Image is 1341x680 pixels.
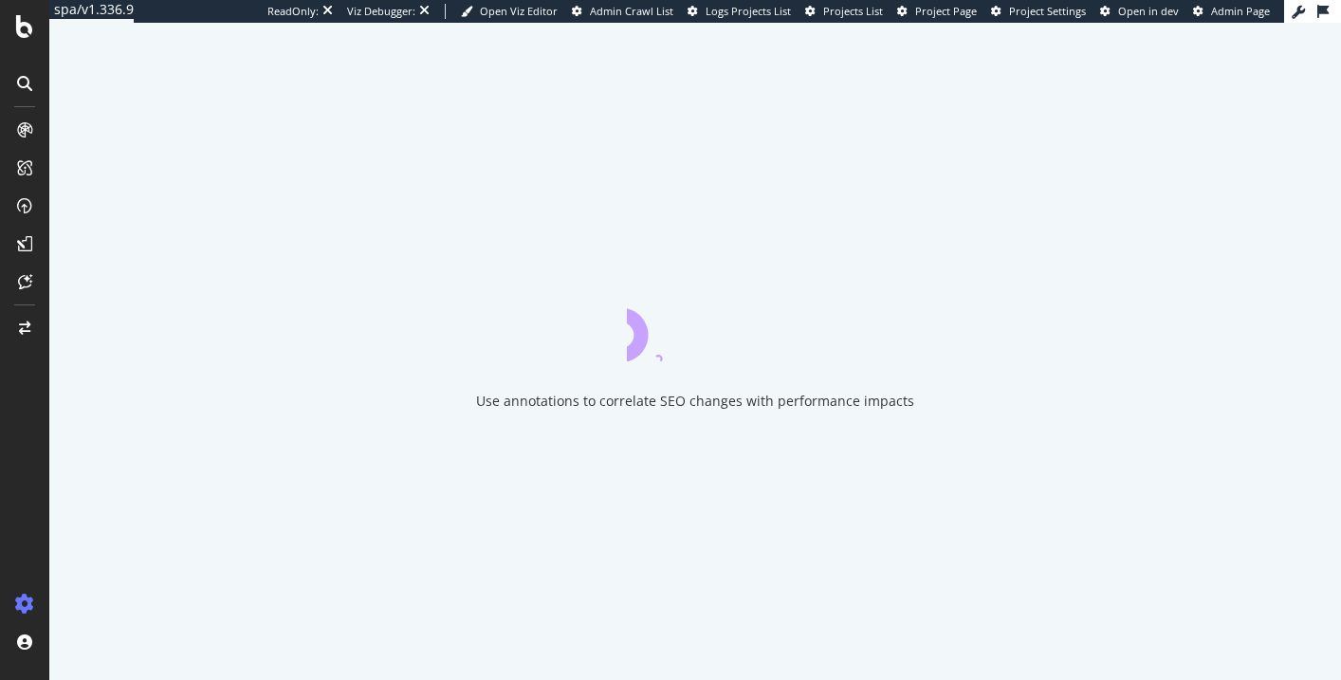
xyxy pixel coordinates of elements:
span: Admin Page [1211,4,1270,18]
div: ReadOnly: [267,4,319,19]
span: Projects List [823,4,883,18]
span: Admin Crawl List [590,4,673,18]
a: Project Page [897,4,977,19]
span: Open in dev [1118,4,1179,18]
span: Logs Projects List [706,4,791,18]
a: Admin Page [1193,4,1270,19]
span: Open Viz Editor [480,4,558,18]
div: animation [627,293,763,361]
a: Admin Crawl List [572,4,673,19]
div: Use annotations to correlate SEO changes with performance impacts [476,392,914,411]
a: Open Viz Editor [461,4,558,19]
span: Project Page [915,4,977,18]
a: Project Settings [991,4,1086,19]
span: Project Settings [1009,4,1086,18]
a: Projects List [805,4,883,19]
a: Logs Projects List [688,4,791,19]
a: Open in dev [1100,4,1179,19]
div: Viz Debugger: [347,4,415,19]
